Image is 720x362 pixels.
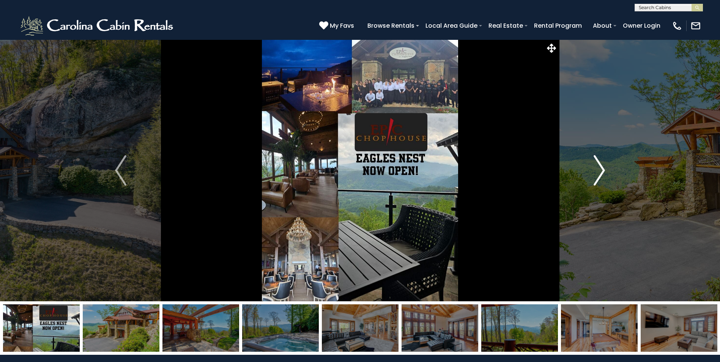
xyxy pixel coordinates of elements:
a: Local Area Guide [422,19,481,32]
img: 164245563 [402,304,478,352]
img: 164245597 [561,304,638,352]
span: My Favs [330,21,354,30]
img: 164245600 [641,304,717,352]
button: Next [558,39,641,301]
img: mail-regular-white.png [690,20,701,31]
a: Real Estate [485,19,527,32]
img: arrow [115,155,126,186]
a: Rental Program [530,19,586,32]
button: Previous [79,39,162,301]
img: arrow [594,155,605,186]
a: Owner Login [619,19,664,32]
img: White-1-2.png [19,14,176,37]
img: phone-regular-white.png [672,20,682,31]
a: Browse Rentals [364,19,418,32]
a: My Favs [319,21,356,31]
img: 164258990 [83,304,159,352]
img: 168939339 [3,304,80,352]
img: 164245558 [242,304,319,352]
a: About [589,19,616,32]
img: 164245620 [162,304,239,352]
img: 164245565 [322,304,399,352]
img: 164245618 [481,304,558,352]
